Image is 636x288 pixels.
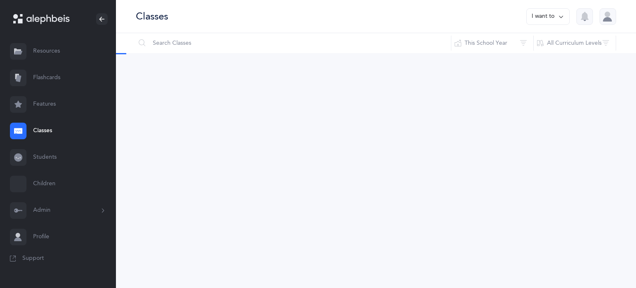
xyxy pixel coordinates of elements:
[533,33,616,53] button: All Curriculum Levels
[136,10,168,23] div: Classes
[526,8,570,25] button: I want to
[451,33,534,53] button: This School Year
[135,33,451,53] input: Search Classes
[22,254,44,263] span: Support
